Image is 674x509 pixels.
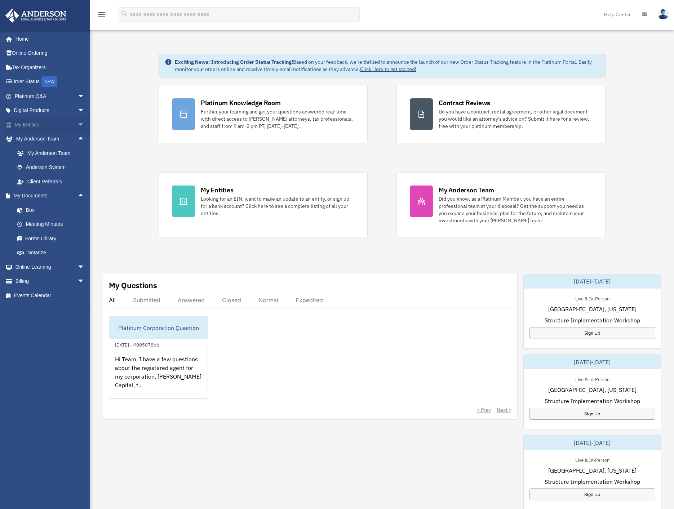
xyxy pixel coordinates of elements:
i: menu [97,10,106,19]
a: Click Here to get started! [360,66,416,72]
a: My Anderson Team Did you know, as a Platinum Member, you have an entire professional team at your... [396,172,606,237]
div: Submitted [133,296,160,304]
div: Did you know, as a Platinum Member, you have an entire professional team at your disposal? Get th... [439,195,592,224]
a: Notarize [10,246,96,260]
a: Platinum Q&Aarrow_drop_down [5,89,96,103]
a: My Anderson Teamarrow_drop_up [5,132,96,146]
div: Looking for an EIN, want to make an update to an entity, or sign up for a bank account? Click her... [201,195,354,217]
a: menu [97,13,106,19]
a: Sign Up [529,488,656,500]
a: Contract Reviews Do you have a contract, rental agreement, or other legal document you would like... [396,85,606,143]
span: arrow_drop_down [77,260,92,274]
a: Order StatusNEW [5,75,96,89]
a: Online Learningarrow_drop_down [5,260,96,274]
div: Answered [178,296,205,304]
div: My Entities [201,186,233,195]
a: Tax Organizers [5,60,96,75]
div: Normal [258,296,278,304]
a: Home [5,32,92,46]
a: Box [10,203,96,217]
span: [GEOGRAPHIC_DATA], [US_STATE] [548,385,637,394]
a: Sign Up [529,327,656,339]
strong: Exciting News: Introducing Order Status Tracking! [175,59,293,65]
a: Anderson System [10,160,96,175]
span: arrow_drop_down [77,117,92,132]
div: Platinum Corporation Question [109,316,208,339]
span: Structure Implementation Workshop [545,397,640,405]
span: Structure Implementation Workshop [545,316,640,325]
div: All [109,296,116,304]
a: Sign Up [529,408,656,420]
a: Platinum Knowledge Room Further your learning and get your questions answered real-time with dire... [159,85,368,143]
div: My Questions [109,280,157,291]
img: Anderson Advisors Platinum Portal [3,9,68,23]
span: arrow_drop_down [77,89,92,104]
div: [DATE] - #00507866 [109,340,165,348]
div: Contract Reviews [439,98,490,107]
span: [GEOGRAPHIC_DATA], [US_STATE] [548,466,637,475]
a: Client Referrals [10,174,96,189]
a: Forms Library [10,231,96,246]
span: arrow_drop_up [77,132,92,147]
div: Live & In-Person [569,456,615,463]
span: arrow_drop_down [77,103,92,118]
div: Expedited [296,296,323,304]
a: Digital Productsarrow_drop_down [5,103,96,118]
div: My Anderson Team [439,186,494,195]
a: My Entities Looking for an EIN, want to make an update to an entity, or sign up for a bank accoun... [159,172,368,237]
div: [DATE]-[DATE] [524,436,661,450]
div: Do you have a contract, rental agreement, or other legal document you would like an attorney's ad... [439,108,592,130]
a: Billingarrow_drop_down [5,274,96,289]
div: Hi Team, I have a few questions about the registered agent for my corporation, [PERSON_NAME] Capi... [109,349,208,405]
div: [DATE]-[DATE] [524,274,661,289]
div: Platinum Knowledge Room [201,98,281,107]
a: Platinum Corporation Question[DATE] - #00507866Hi Team, I have a few questions about the register... [109,316,208,399]
span: [GEOGRAPHIC_DATA], [US_STATE] [548,305,637,313]
span: arrow_drop_down [77,274,92,289]
a: My Documentsarrow_drop_up [5,189,96,203]
div: Closed [222,296,241,304]
div: Based on your feedback, we're thrilled to announce the launch of our new Order Status Tracking fe... [175,58,599,73]
a: Events Calendar [5,288,96,303]
div: Further your learning and get your questions answered real-time with direct access to [PERSON_NAM... [201,108,354,130]
div: Live & In-Person [569,375,615,383]
a: Meeting Minutes [10,217,96,232]
i: search [120,10,128,18]
a: Online Ordering [5,46,96,61]
div: [DATE]-[DATE] [524,355,661,369]
span: arrow_drop_up [77,189,92,204]
img: User Pic [658,9,669,19]
span: Structure Implementation Workshop [545,477,640,486]
a: My Entitiesarrow_drop_down [5,117,96,132]
div: Live & In-Person [569,294,615,302]
a: My Anderson Team [10,146,96,160]
div: NEW [41,76,57,87]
